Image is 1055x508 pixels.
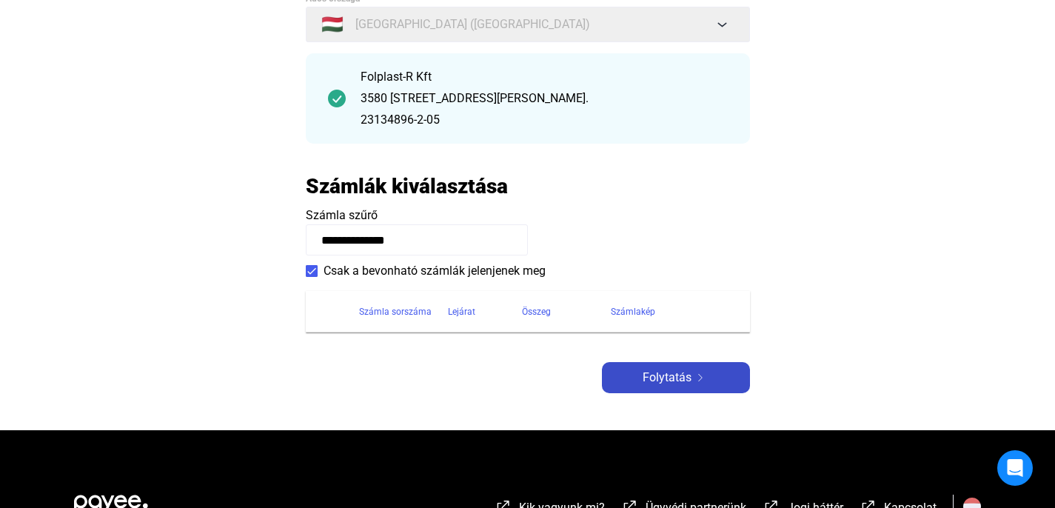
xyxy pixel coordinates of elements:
button: 🇭🇺[GEOGRAPHIC_DATA] ([GEOGRAPHIC_DATA]) [306,7,750,42]
div: 23134896-2-05 [361,111,728,129]
span: Folytatás [643,369,691,387]
span: Számla szűrő [306,208,378,222]
span: Csak a bevonható számlák jelenjenek meg [324,262,546,280]
img: arrow-right-white [691,374,709,381]
h2: Számlák kiválasztása [306,173,508,199]
div: Open Intercom Messenger [997,450,1033,486]
span: [GEOGRAPHIC_DATA] ([GEOGRAPHIC_DATA]) [355,16,590,33]
div: Összeg [522,303,611,321]
button: Folytatásarrow-right-white [602,362,750,393]
div: Számla sorszáma [359,303,448,321]
div: Számlakép [611,303,655,321]
span: 🇭🇺 [321,16,344,33]
div: Lejárat [448,303,522,321]
div: 3580 [STREET_ADDRESS][PERSON_NAME]. [361,90,728,107]
div: Számla sorszáma [359,303,432,321]
div: Összeg [522,303,551,321]
div: Számlakép [611,303,732,321]
div: Folplast-R Kft [361,68,728,86]
div: Lejárat [448,303,475,321]
img: checkmark-darker-green-circle [328,90,346,107]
